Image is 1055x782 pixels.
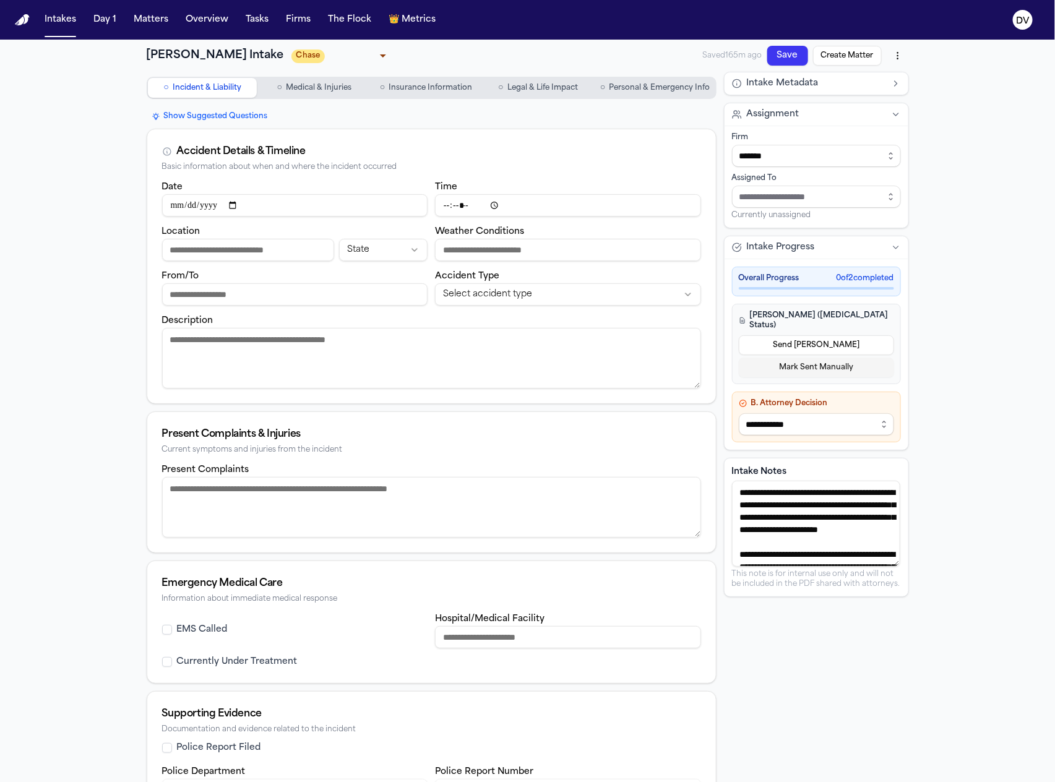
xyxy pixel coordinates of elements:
[162,725,701,734] div: Documentation and evidence related to the incident
[162,328,701,389] textarea: Incident description
[732,210,811,220] span: Currently unassigned
[732,466,901,478] label: Intake Notes
[498,82,503,94] span: ○
[323,9,376,31] button: The Flock
[162,272,199,281] label: From/To
[732,481,900,567] textarea: Intake notes
[162,316,213,325] label: Description
[163,82,168,94] span: ○
[435,227,524,236] label: Weather Conditions
[291,47,390,64] div: Update intake status
[739,311,894,330] h4: [PERSON_NAME] ([MEDICAL_DATA] Status)
[162,427,701,442] div: Present Complaints & Injuries
[162,194,428,217] input: Incident date
[747,108,799,121] span: Assignment
[177,742,261,754] label: Police Report Filed
[837,273,894,283] span: 0 of 2 completed
[725,236,908,259] button: Intake Progress
[281,9,316,31] button: Firms
[725,72,908,95] button: Intake Metadata
[732,569,901,589] p: This note is for internal use only and will not be included in the PDF shared with attorneys.
[40,9,81,31] button: Intakes
[15,14,30,26] a: Home
[813,46,882,66] button: Create Matter
[181,9,233,31] button: Overview
[732,186,901,208] input: Assign to staff member
[277,82,282,94] span: ○
[162,239,334,261] input: Incident location
[162,707,701,721] div: Supporting Evidence
[435,194,701,217] input: Incident time
[725,103,908,126] button: Assignment
[162,183,183,192] label: Date
[380,82,385,94] span: ○
[732,145,901,167] input: Select firm
[88,9,121,31] button: Day 1
[162,283,428,306] input: From/To destination
[177,144,306,159] div: Accident Details & Timeline
[435,614,545,624] label: Hospital/Medical Facility
[162,576,701,591] div: Emergency Medical Care
[609,83,710,93] span: Personal & Emergency Info
[739,335,894,355] button: Send [PERSON_NAME]
[887,45,909,67] button: More actions
[747,77,819,90] span: Intake Metadata
[177,624,228,636] label: EMS Called
[384,9,441,31] button: crownMetrics
[435,183,457,192] label: Time
[147,109,273,124] button: Show Suggested Questions
[435,767,533,776] label: Police Report Number
[507,83,578,93] span: Legal & Life Impact
[162,465,249,475] label: Present Complaints
[595,78,715,98] button: Go to Personal & Emergency Info
[129,9,173,31] button: Matters
[739,358,894,377] button: Mark Sent Manually
[371,78,481,98] button: Go to Insurance Information
[173,83,241,93] span: Incident & Liability
[177,656,298,668] label: Currently Under Treatment
[241,9,273,31] button: Tasks
[732,173,901,183] div: Assigned To
[15,14,30,26] img: Finch Logo
[162,595,701,604] div: Information about immediate medical response
[286,83,351,93] span: Medical & Injuries
[435,272,499,281] label: Accident Type
[162,445,701,455] div: Current symptoms and injuries from the incident
[259,78,369,98] button: Go to Medical & Injuries
[339,239,428,261] button: Incident state
[389,83,472,93] span: Insurance Information
[162,767,246,776] label: Police Department
[483,78,593,98] button: Go to Legal & Life Impact
[162,477,701,538] textarea: Present complaints
[747,241,815,254] span: Intake Progress
[435,239,701,261] input: Weather conditions
[162,227,200,236] label: Location
[739,398,894,408] h4: B. Attorney Decision
[435,626,701,648] input: Hospital or medical facility
[147,47,284,64] h1: [PERSON_NAME] Intake
[600,82,605,94] span: ○
[703,51,762,61] span: Saved 165m ago
[162,163,701,172] div: Basic information about when and where the incident occurred
[732,132,901,142] div: Firm
[767,46,808,66] button: Save
[291,49,325,63] span: Chase
[148,78,257,98] button: Go to Incident & Liability
[739,273,799,283] span: Overall Progress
